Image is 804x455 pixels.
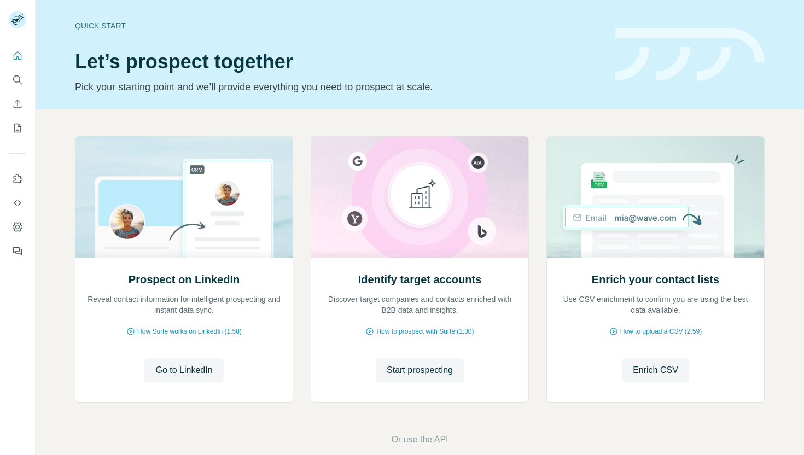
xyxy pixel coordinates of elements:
p: Use CSV enrichment to confirm you are using the best data available. [558,294,753,316]
img: Identify target accounts [311,136,529,258]
button: Enrich CSV [9,94,26,114]
span: How to upload a CSV (2:59) [620,326,702,336]
div: Quick start [75,20,602,31]
button: Feedback [9,241,26,261]
button: Or use the API [391,433,448,446]
img: Prospect on LinkedIn [75,136,293,258]
span: How to prospect with Surfe (1:30) [376,326,474,336]
h2: Enrich your contact lists [592,272,719,287]
button: Use Surfe on LinkedIn [9,169,26,189]
p: Discover target companies and contacts enriched with B2B data and insights. [322,294,517,316]
button: Dashboard [9,217,26,237]
button: Start prospecting [376,358,464,382]
span: Start prospecting [387,364,453,377]
p: Pick your starting point and we’ll provide everything you need to prospect at scale. [75,79,602,95]
span: Go to LinkedIn [155,364,212,377]
button: Enrich CSV [622,358,689,382]
img: banner [615,28,765,81]
img: Enrich your contact lists [546,136,765,258]
p: Reveal contact information for intelligent prospecting and instant data sync. [86,294,282,316]
button: Use Surfe API [9,193,26,213]
button: Quick start [9,46,26,66]
span: How Surfe works on LinkedIn (1:58) [137,326,242,336]
h2: Identify target accounts [358,272,482,287]
button: Search [9,70,26,90]
h1: Let’s prospect together [75,51,602,73]
span: Enrich CSV [633,364,678,377]
h2: Prospect on LinkedIn [129,272,240,287]
button: My lists [9,118,26,138]
button: Go to LinkedIn [144,358,223,382]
